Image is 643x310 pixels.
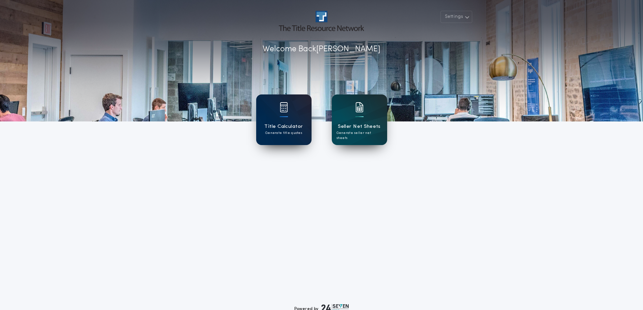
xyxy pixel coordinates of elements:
button: Settings [440,11,472,23]
img: card icon [280,102,288,112]
p: Generate title quotes [265,131,302,136]
p: Generate seller net sheets [337,131,382,141]
img: card icon [355,102,364,112]
h1: Seller Net Sheets [338,123,381,131]
p: Welcome Back [PERSON_NAME] [263,43,380,55]
img: account-logo [279,11,364,31]
h1: Title Calculator [264,123,303,131]
a: card iconTitle CalculatorGenerate title quotes [256,94,312,145]
a: card iconSeller Net SheetsGenerate seller net sheets [332,94,387,145]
